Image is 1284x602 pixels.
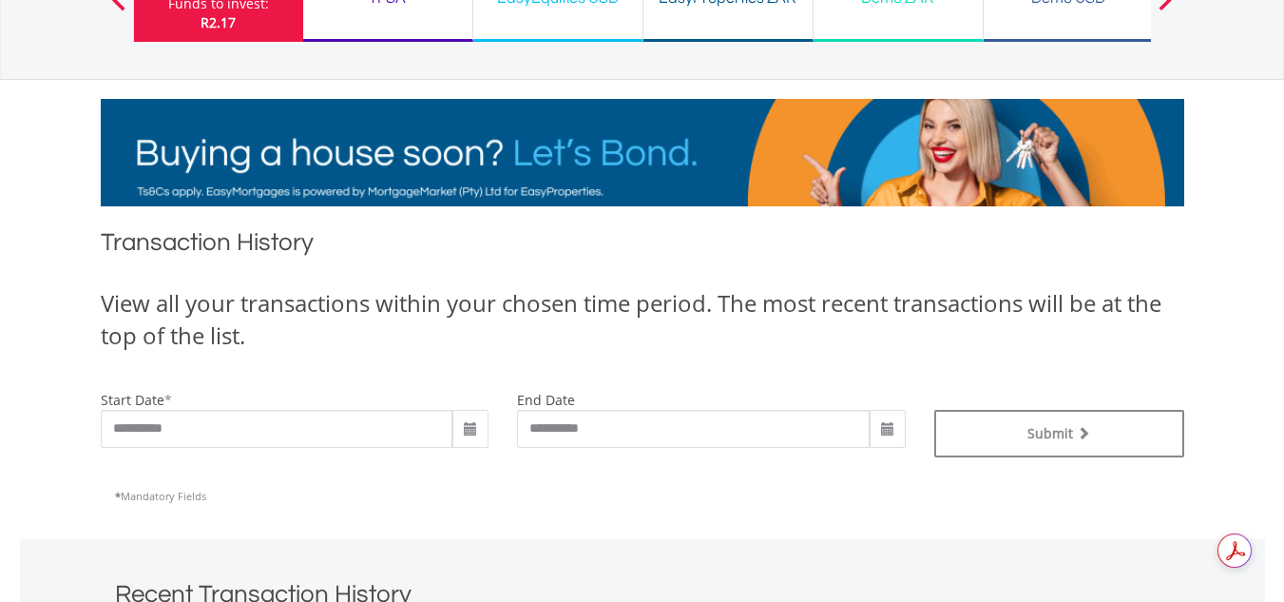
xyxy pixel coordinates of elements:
[101,99,1184,206] img: EasyMortage Promotion Banner
[101,391,164,409] label: start date
[101,225,1184,268] h1: Transaction History
[101,287,1184,353] div: View all your transactions within your chosen time period. The most recent transactions will be a...
[934,410,1184,457] button: Submit
[517,391,575,409] label: end date
[201,13,236,31] span: R2.17
[115,489,206,503] span: Mandatory Fields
